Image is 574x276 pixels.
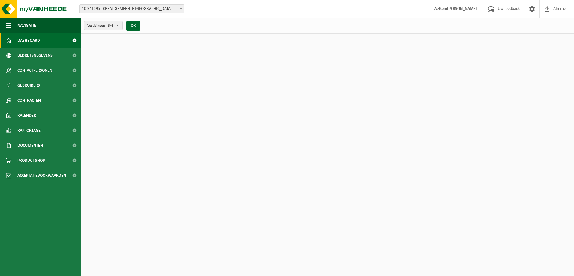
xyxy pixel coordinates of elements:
[17,48,53,63] span: Bedrijfsgegevens
[107,24,115,28] count: (6/6)
[84,21,123,30] button: Vestigingen(6/6)
[17,108,36,123] span: Kalender
[17,18,36,33] span: Navigatie
[17,138,43,153] span: Documenten
[17,93,41,108] span: Contracten
[17,63,52,78] span: Contactpersonen
[126,21,140,31] button: OK
[17,33,40,48] span: Dashboard
[79,4,184,13] span: 10-941595 - CREAT-GEMEENTE MELLE
[17,123,41,138] span: Rapportage
[80,5,184,13] span: 10-941595 - CREAT-GEMEENTE MELLE
[447,7,477,11] strong: [PERSON_NAME]
[17,78,40,93] span: Gebruikers
[17,153,45,168] span: Product Shop
[87,21,115,30] span: Vestigingen
[17,168,66,183] span: Acceptatievoorwaarden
